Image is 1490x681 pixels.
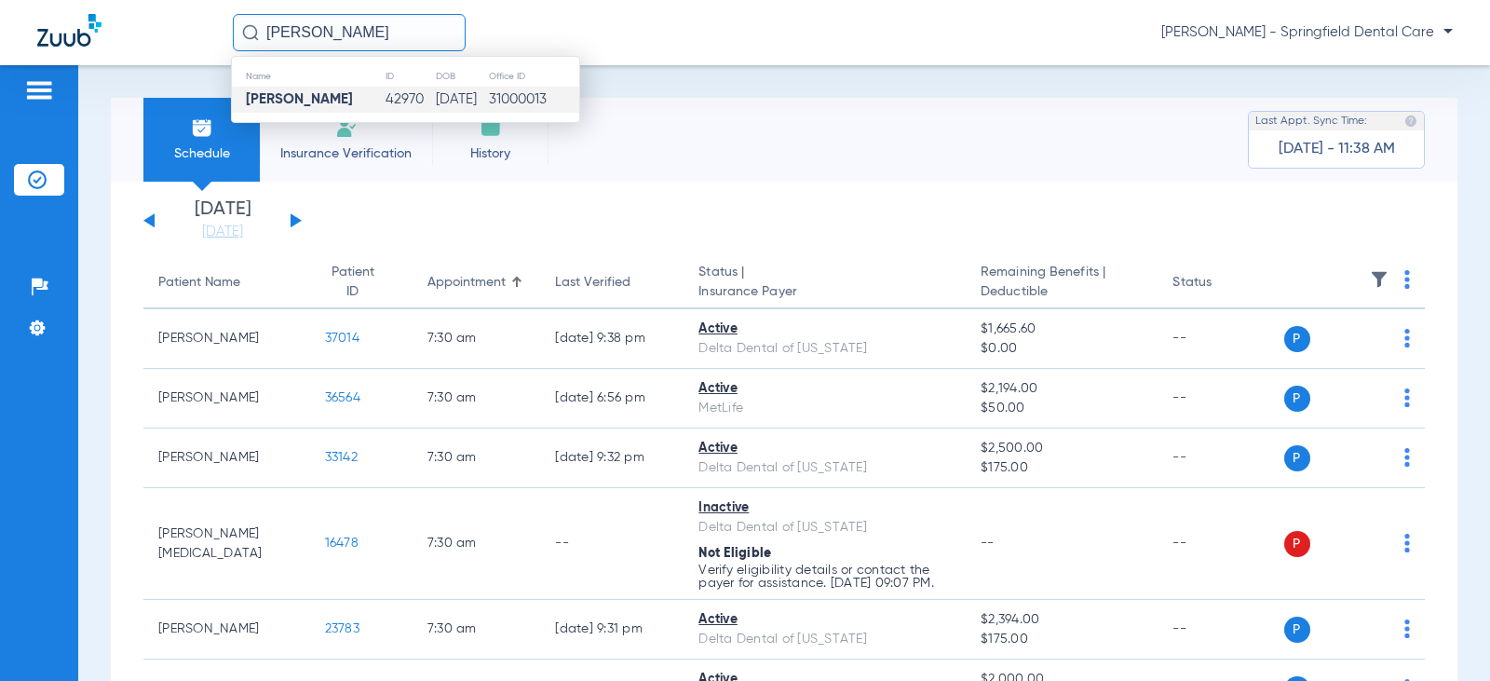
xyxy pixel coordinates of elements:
[1404,534,1410,552] img: group-dot-blue.svg
[413,369,541,429] td: 7:30 AM
[698,547,771,560] span: Not Eligible
[167,200,278,241] li: [DATE]
[1404,115,1417,128] img: last sync help info
[981,630,1143,649] span: $175.00
[981,458,1143,478] span: $175.00
[698,379,951,399] div: Active
[167,223,278,241] a: [DATE]
[1284,386,1310,412] span: P
[1404,329,1410,347] img: group-dot-blue.svg
[143,309,310,369] td: [PERSON_NAME]
[24,79,54,102] img: hamburger-icon
[1158,488,1283,600] td: --
[413,429,541,488] td: 7:30 AM
[480,116,502,139] img: History
[698,339,951,359] div: Delta Dental of [US_STATE]
[488,87,579,113] td: 31000013
[446,144,535,163] span: History
[698,498,951,518] div: Inactive
[1370,270,1388,289] img: filter.svg
[158,273,295,293] div: Patient Name
[143,369,310,429] td: [PERSON_NAME]
[1161,23,1453,42] span: [PERSON_NAME] - Springfield Dental Care
[1284,617,1310,643] span: P
[1284,326,1310,352] span: P
[1279,140,1395,158] span: [DATE] - 11:38 AM
[427,273,506,293] div: Appointment
[1404,270,1410,289] img: group-dot-blue.svg
[698,399,951,418] div: MetLife
[435,87,489,113] td: [DATE]
[698,518,951,538] div: Delta Dental of [US_STATE]
[413,309,541,369] td: 7:30 AM
[325,263,381,302] div: Patient ID
[981,537,995,550] span: --
[143,429,310,488] td: [PERSON_NAME]
[981,379,1143,399] span: $2,194.00
[981,439,1143,458] span: $2,500.00
[385,87,435,113] td: 42970
[157,144,246,163] span: Schedule
[325,451,358,464] span: 33142
[981,282,1143,302] span: Deductible
[698,610,951,630] div: Active
[684,257,966,309] th: Status |
[540,488,684,600] td: --
[698,320,951,339] div: Active
[413,600,541,660] td: 7:30 AM
[143,600,310,660] td: [PERSON_NAME]
[1158,429,1283,488] td: --
[981,339,1143,359] span: $0.00
[1404,448,1410,467] img: group-dot-blue.svg
[325,391,360,404] span: 36564
[335,116,358,139] img: Manual Insurance Verification
[143,488,310,600] td: [PERSON_NAME][MEDICAL_DATA]
[981,399,1143,418] span: $50.00
[242,24,259,41] img: Search Icon
[427,273,526,293] div: Appointment
[540,600,684,660] td: [DATE] 9:31 PM
[1404,620,1410,638] img: group-dot-blue.svg
[246,92,353,106] strong: [PERSON_NAME]
[1284,531,1310,557] span: P
[1404,388,1410,407] img: group-dot-blue.svg
[698,564,951,590] p: Verify eligibility details or contact the payer for assistance. [DATE] 09:07 PM.
[325,332,359,345] span: 37014
[981,320,1143,339] span: $1,665.60
[191,116,213,139] img: Schedule
[158,273,240,293] div: Patient Name
[1284,445,1310,471] span: P
[1158,257,1283,309] th: Status
[1158,369,1283,429] td: --
[540,309,684,369] td: [DATE] 9:38 PM
[981,610,1143,630] span: $2,394.00
[488,66,579,87] th: Office ID
[698,439,951,458] div: Active
[325,263,398,302] div: Patient ID
[540,369,684,429] td: [DATE] 6:56 PM
[325,622,359,635] span: 23783
[233,14,466,51] input: Search for patients
[1158,309,1283,369] td: --
[325,537,359,550] span: 16478
[385,66,435,87] th: ID
[966,257,1158,309] th: Remaining Benefits |
[232,66,385,87] th: Name
[1255,112,1367,130] span: Last Appt. Sync Time:
[698,630,951,649] div: Delta Dental of [US_STATE]
[435,66,489,87] th: DOB
[540,429,684,488] td: [DATE] 9:32 PM
[698,282,951,302] span: Insurance Payer
[555,273,669,293] div: Last Verified
[1158,600,1283,660] td: --
[274,144,418,163] span: Insurance Verification
[555,273,630,293] div: Last Verified
[37,14,102,47] img: Zuub Logo
[698,458,951,478] div: Delta Dental of [US_STATE]
[413,488,541,600] td: 7:30 AM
